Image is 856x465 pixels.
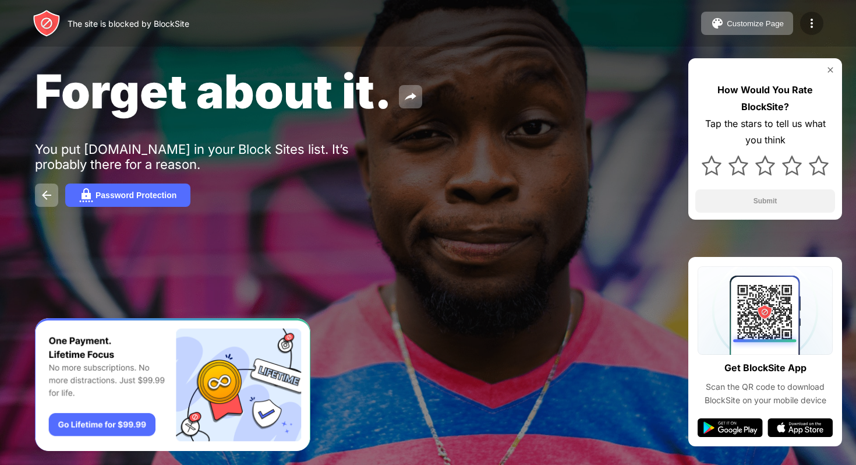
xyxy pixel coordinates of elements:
[35,318,310,452] iframe: Banner
[710,16,724,30] img: pallet.svg
[95,191,176,200] div: Password Protection
[404,90,418,104] img: share.svg
[805,16,819,30] img: menu-icon.svg
[755,156,775,175] img: star.svg
[68,19,189,29] div: The site is blocked by BlockSite
[695,189,835,213] button: Submit
[782,156,802,175] img: star.svg
[727,19,784,28] div: Customize Page
[695,115,835,149] div: Tap the stars to tell us what you think
[702,156,721,175] img: star.svg
[698,381,833,407] div: Scan the QR code to download BlockSite on your mobile device
[79,188,93,202] img: password.svg
[695,82,835,115] div: How Would You Rate BlockSite?
[65,184,190,207] button: Password Protection
[698,266,833,355] img: qrcode.svg
[767,418,833,437] img: app-store.svg
[809,156,829,175] img: star.svg
[728,156,748,175] img: star.svg
[35,142,395,172] div: You put [DOMAIN_NAME] in your Block Sites list. It’s probably there for a reason.
[33,9,61,37] img: header-logo.svg
[724,360,807,376] div: Get BlockSite App
[698,418,763,437] img: google-play.svg
[701,12,793,35] button: Customize Page
[826,65,835,75] img: rate-us-close.svg
[40,188,54,202] img: back.svg
[35,63,392,119] span: Forget about it.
